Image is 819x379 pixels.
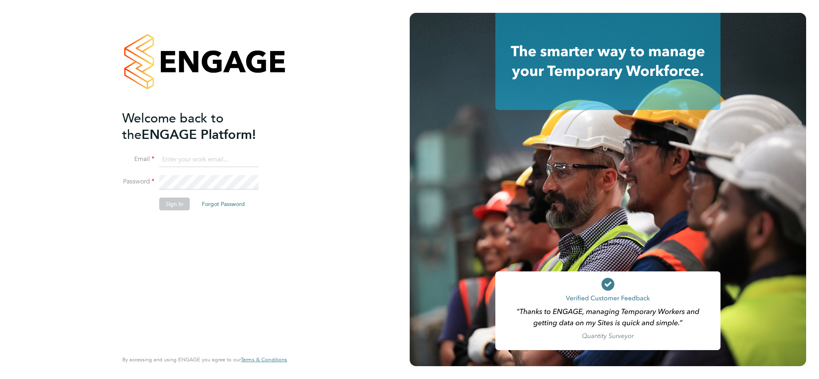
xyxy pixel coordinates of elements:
[159,153,259,167] input: Enter your work email...
[122,356,287,363] span: By accessing and using ENGAGE you agree to our
[241,357,287,363] a: Terms & Conditions
[122,155,154,163] label: Email
[159,198,190,210] button: Sign In
[195,198,251,210] button: Forgot Password
[122,110,224,143] span: Welcome back to the
[122,110,279,143] h2: ENGAGE Platform!
[122,177,154,186] label: Password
